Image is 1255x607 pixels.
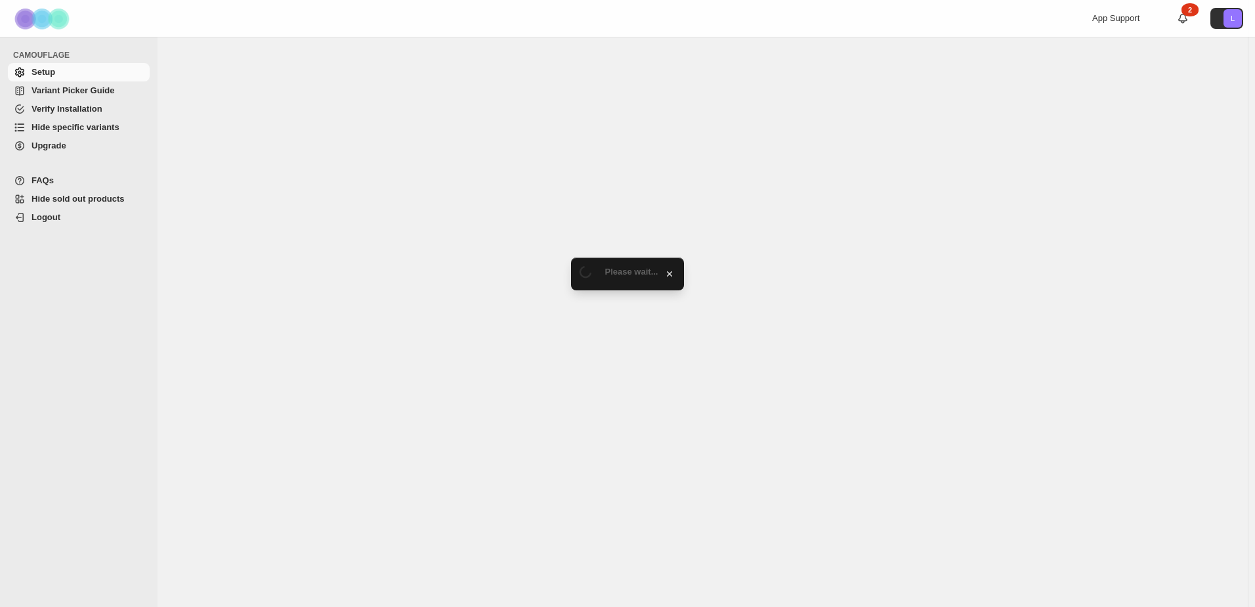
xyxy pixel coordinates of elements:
a: Logout [8,208,150,227]
span: Hide specific variants [32,122,119,132]
a: Hide specific variants [8,118,150,137]
span: Setup [32,67,55,77]
text: L [1231,14,1235,22]
div: 2 [1181,3,1199,16]
a: Verify Installation [8,100,150,118]
a: FAQs [8,171,150,190]
span: Logout [32,212,60,222]
span: FAQs [32,175,54,185]
span: Hide sold out products [32,194,125,204]
a: 2 [1176,12,1189,25]
button: Avatar with initials L [1210,8,1243,29]
span: Variant Picker Guide [32,85,114,95]
a: Upgrade [8,137,150,155]
span: Avatar with initials L [1223,9,1242,28]
span: Please wait... [605,267,658,277]
a: Variant Picker Guide [8,81,150,100]
img: Camouflage [11,1,76,37]
span: Upgrade [32,141,66,150]
span: CAMOUFLAGE [13,50,151,60]
a: Setup [8,63,150,81]
a: Hide sold out products [8,190,150,208]
span: App Support [1092,13,1139,23]
span: Verify Installation [32,104,102,114]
